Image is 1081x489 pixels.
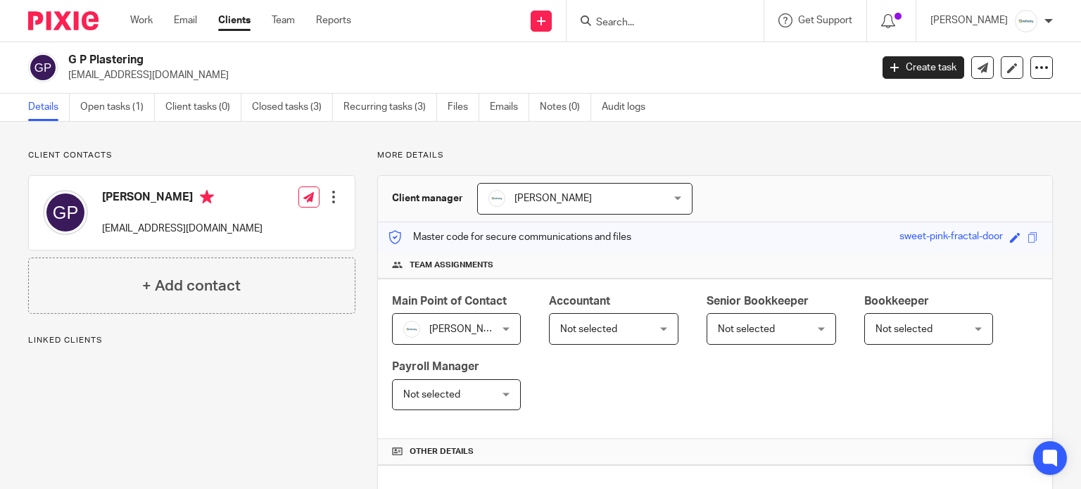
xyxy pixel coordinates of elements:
span: Bookkeeper [864,296,929,307]
p: Client contacts [28,150,355,161]
span: Team assignments [410,260,493,271]
a: Open tasks (1) [80,94,155,121]
p: Master code for secure communications and files [388,230,631,244]
a: Closed tasks (3) [252,94,333,121]
img: Pixie [28,11,99,30]
img: Infinity%20Logo%20with%20Whitespace%20.png [488,190,505,207]
a: Team [272,13,295,27]
p: More details [377,150,1053,161]
span: Payroll Manager [392,361,479,372]
a: Create task [883,56,964,79]
img: Infinity%20Logo%20with%20Whitespace%20.png [403,321,420,338]
a: Work [130,13,153,27]
a: Audit logs [602,94,656,121]
span: [PERSON_NAME] [429,324,507,334]
a: Recurring tasks (3) [343,94,437,121]
a: Notes (0) [540,94,591,121]
a: Emails [490,94,529,121]
p: [PERSON_NAME] [930,13,1008,27]
h3: Client manager [392,191,463,205]
span: [PERSON_NAME] [514,193,592,203]
p: [EMAIL_ADDRESS][DOMAIN_NAME] [68,68,861,82]
span: Get Support [798,15,852,25]
a: Files [448,94,479,121]
input: Search [595,17,721,30]
span: Main Point of Contact [392,296,507,307]
a: Details [28,94,70,121]
span: Accountant [549,296,610,307]
span: Not selected [718,324,775,334]
span: Other details [410,446,474,457]
p: [EMAIL_ADDRESS][DOMAIN_NAME] [102,222,263,236]
img: svg%3E [43,190,88,235]
img: Infinity%20Logo%20with%20Whitespace%20.png [1015,10,1037,32]
span: Not selected [875,324,933,334]
h4: + Add contact [142,275,241,297]
div: sweet-pink-fractal-door [899,229,1003,246]
h2: G P Plastering [68,53,703,68]
a: Clients [218,13,251,27]
a: Reports [316,13,351,27]
span: Not selected [560,324,617,334]
span: Senior Bookkeeper [707,296,809,307]
span: Not selected [403,390,460,400]
h4: [PERSON_NAME] [102,190,263,208]
i: Primary [200,190,214,204]
img: svg%3E [28,53,58,82]
a: Email [174,13,197,27]
a: Client tasks (0) [165,94,241,121]
p: Linked clients [28,335,355,346]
